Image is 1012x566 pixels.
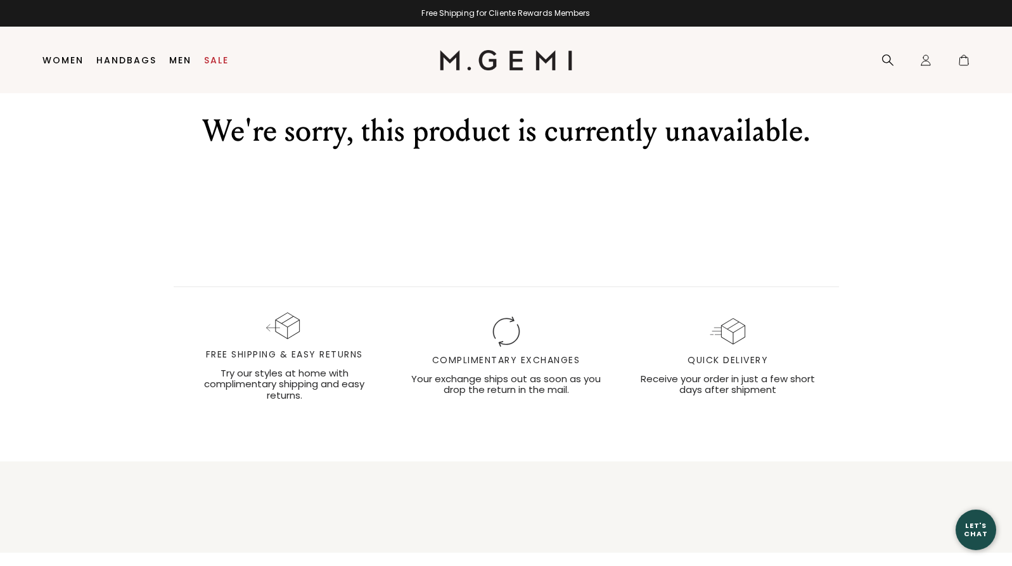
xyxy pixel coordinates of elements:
div: Complimentary Exchanges [408,354,605,367]
img: M.Gemi [440,50,572,70]
div: Let's Chat [956,522,996,537]
a: Men [169,55,191,65]
div: Quick Delivery [630,354,826,367]
div: Your exchange ships out as soon as you drop the return in the mail. [408,373,605,396]
div: Free Shipping & Easy Returns [186,348,383,361]
a: Handbags [96,55,157,65]
a: Women [42,55,84,65]
div: Try our styles at home with complimentary shipping and easy returns. [186,368,383,401]
a: Sale [204,55,229,65]
div: Receive your order in just a few short days after shipment [630,373,826,396]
